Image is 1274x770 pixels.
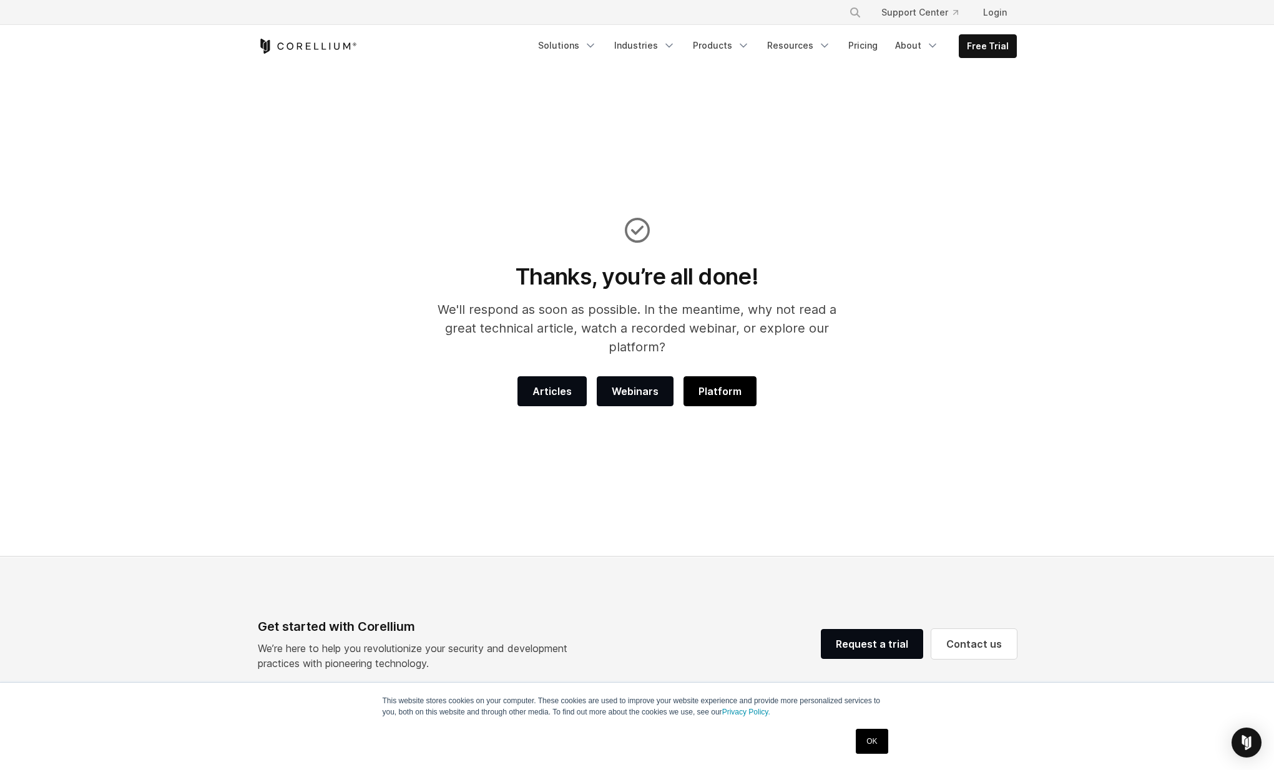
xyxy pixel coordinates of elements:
[931,629,1017,659] a: Contact us
[258,617,577,636] div: Get started with Corellium
[531,34,1017,58] div: Navigation Menu
[856,729,888,754] a: OK
[959,35,1016,57] a: Free Trial
[844,1,866,24] button: Search
[1232,728,1262,758] div: Open Intercom Messenger
[871,1,968,24] a: Support Center
[597,376,674,406] a: Webinars
[421,300,853,356] p: We'll respond as soon as possible. In the meantime, why not read a great technical article, watch...
[258,641,577,671] p: We’re here to help you revolutionize your security and development practices with pioneering tech...
[698,384,742,399] span: Platform
[532,384,572,399] span: Articles
[722,708,770,716] a: Privacy Policy.
[607,34,683,57] a: Industries
[421,263,853,290] h1: Thanks, you’re all done!
[612,384,659,399] span: Webinars
[973,1,1017,24] a: Login
[821,629,923,659] a: Request a trial
[531,34,604,57] a: Solutions
[383,695,892,718] p: This website stores cookies on your computer. These cookies are used to improve your website expe...
[258,39,357,54] a: Corellium Home
[760,34,838,57] a: Resources
[834,1,1017,24] div: Navigation Menu
[841,34,885,57] a: Pricing
[685,34,757,57] a: Products
[888,34,946,57] a: About
[684,376,757,406] a: Platform
[517,376,587,406] a: Articles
